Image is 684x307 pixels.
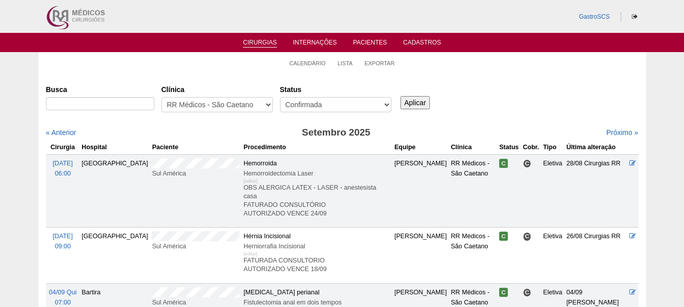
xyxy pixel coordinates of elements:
[629,289,636,296] a: Editar
[46,128,76,137] a: « Anterior
[565,154,628,227] td: 28/08 Cirurgias RR
[499,232,508,241] span: Confirmada
[338,60,353,67] a: Lista
[499,288,508,297] span: Confirmada
[499,159,508,168] span: Confirmada
[152,241,239,251] div: Sul América
[244,176,258,186] div: [editar]
[244,184,390,218] p: OBS ALERGICA LATEX - LASER - anestesista casa FATURADO CONSULTÓRIO AUTORIZADO VENCE 24/09
[242,154,392,227] td: Hemorroida
[400,96,430,109] input: Aplicar
[79,228,150,283] td: [GEOGRAPHIC_DATA]
[53,160,73,177] a: [DATE] 06:00
[46,140,80,155] th: Cirurgia
[629,233,636,240] a: Editar
[449,154,497,227] td: RR Médicos - São Caetano
[242,228,392,283] td: Hérnia Incisional
[46,97,154,110] input: Digite os termos que você deseja procurar.
[629,160,636,167] a: Editar
[243,39,277,48] a: Cirurgias
[541,228,565,283] td: Eletiva
[79,154,150,227] td: [GEOGRAPHIC_DATA]
[152,168,239,179] div: Sul América
[579,13,610,20] a: GastroSCS
[150,140,242,155] th: Paciente
[55,170,71,177] span: 06:00
[188,125,484,140] h3: Setembro 2025
[53,160,73,167] span: [DATE]
[290,60,326,67] a: Calendário
[55,299,71,306] span: 07:00
[565,140,628,155] th: Última alteração
[49,289,77,296] span: 04/09 Qui
[244,168,390,179] div: Hemorroidectomia Laser
[523,232,532,241] span: Consultório
[79,140,150,155] th: Hospital
[49,289,77,306] a: 04/09 Qui 07:00
[392,228,449,283] td: [PERSON_NAME]
[449,228,497,283] td: RR Médicos - São Caetano
[162,84,273,95] label: Clínica
[632,14,637,20] i: Sair
[244,241,390,251] div: Herniorrafia Incisional
[523,288,532,297] span: Consultório
[53,233,73,250] a: [DATE] 09:00
[242,140,392,155] th: Procedimento
[403,39,441,49] a: Cadastros
[497,140,521,155] th: Status
[521,140,541,155] th: Cobr.
[541,140,565,155] th: Tipo
[244,249,258,259] div: [editar]
[55,243,71,250] span: 09:00
[606,128,638,137] a: Próximo »
[565,228,628,283] td: 26/08 Cirurgias RR
[541,154,565,227] td: Eletiva
[46,84,154,95] label: Busca
[449,140,497,155] th: Clínica
[53,233,73,240] span: [DATE]
[293,39,337,49] a: Internações
[365,60,395,67] a: Exportar
[244,256,390,274] p: FATURADA CONSULTORIO AUTORIZADO VENCE 18/09
[392,154,449,227] td: [PERSON_NAME]
[523,159,532,168] span: Consultório
[280,84,391,95] label: Status
[392,140,449,155] th: Equipe
[353,39,387,49] a: Pacientes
